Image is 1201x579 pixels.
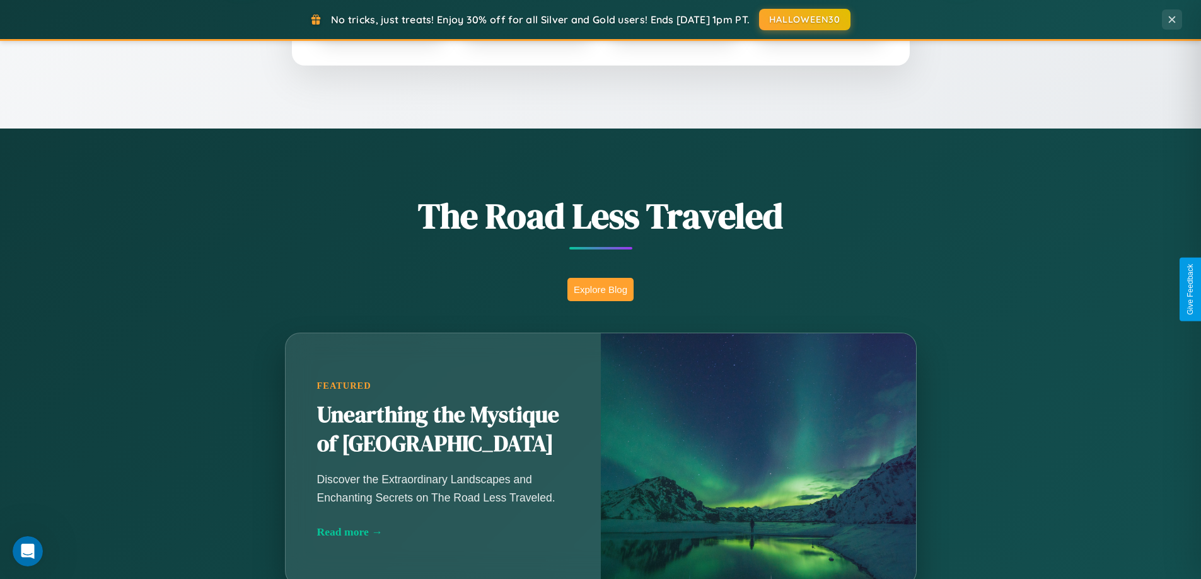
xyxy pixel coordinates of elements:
iframe: Intercom live chat [13,536,43,566]
div: Read more → [317,525,569,539]
button: Explore Blog [567,278,634,301]
h2: Unearthing the Mystique of [GEOGRAPHIC_DATA] [317,401,569,459]
h1: The Road Less Traveled [223,192,979,240]
div: Featured [317,381,569,391]
button: HALLOWEEN30 [759,9,850,30]
span: No tricks, just treats! Enjoy 30% off for all Silver and Gold users! Ends [DATE] 1pm PT. [331,13,750,26]
div: Give Feedback [1186,264,1195,315]
p: Discover the Extraordinary Landscapes and Enchanting Secrets on The Road Less Traveled. [317,471,569,506]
